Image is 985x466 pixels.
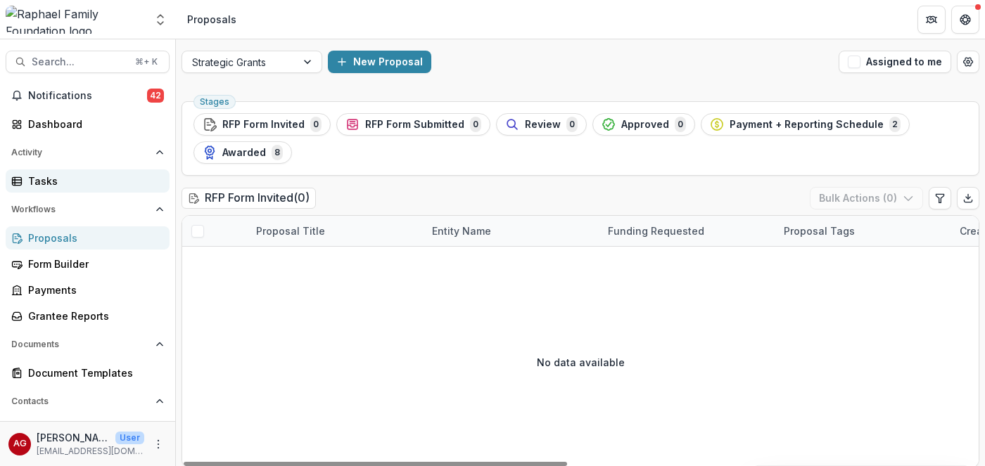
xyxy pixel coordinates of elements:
[11,339,150,349] span: Documents
[6,361,170,384] a: Document Templates
[6,226,170,250] a: Proposals
[957,187,979,209] button: Export table data
[28,231,158,245] div: Proposals
[182,188,316,208] h2: RFP Form Invited ( 0 )
[222,119,305,131] span: RFP Form Invited
[328,51,431,73] button: New Proposal
[566,117,578,132] span: 0
[6,141,170,164] button: Open Activity
[37,445,144,458] p: [EMAIL_ADDRESS][DOMAIN_NAME]
[193,113,331,136] button: RFP Form Invited0
[151,6,170,34] button: Open entity switcher
[6,418,170,441] a: Grantees
[193,141,292,164] button: Awarded8
[222,147,266,159] span: Awarded
[365,119,464,131] span: RFP Form Submitted
[28,90,147,102] span: Notifications
[599,216,775,246] div: Funding Requested
[424,216,599,246] div: Entity Name
[917,6,946,34] button: Partners
[28,257,158,271] div: Form Builder
[6,6,145,34] img: Raphael Family Foundation logo
[11,205,150,214] span: Workflows
[13,439,27,448] div: Anu Gupta
[310,117,322,132] span: 0
[730,119,884,131] span: Payment + Reporting Schedule
[957,51,979,73] button: Open table manager
[200,97,229,107] span: Stages
[775,224,863,238] div: Proposal Tags
[248,216,424,246] div: Proposal Title
[592,113,695,136] button: Approved0
[28,174,158,188] div: Tasks
[6,304,170,328] a: Grantee Reports
[6,390,170,413] button: Open Contacts
[37,430,110,445] p: [PERSON_NAME]
[11,148,150,157] span: Activity
[621,119,669,131] span: Approved
[675,117,686,132] span: 0
[147,89,164,103] span: 42
[6,112,170,136] a: Dashboard
[701,113,910,136] button: Payment + Reporting Schedule2
[496,113,587,136] button: Review0
[272,145,283,160] span: 8
[336,113,490,136] button: RFP Form Submitted0
[810,187,923,209] button: Bulk Actions (0)
[470,117,481,132] span: 0
[599,224,713,238] div: Funding Requested
[889,117,901,132] span: 2
[6,333,170,356] button: Open Documents
[951,6,979,34] button: Get Help
[775,216,951,246] div: Proposal Tags
[6,252,170,276] a: Form Builder
[28,283,158,297] div: Payments
[6,198,170,221] button: Open Workflows
[6,169,170,193] a: Tasks
[248,224,333,238] div: Proposal Title
[525,119,561,131] span: Review
[11,396,150,406] span: Contacts
[28,365,158,380] div: Document Templates
[132,54,160,70] div: ⌘ + K
[929,187,951,209] button: Edit table settings
[6,51,170,73] button: Search...
[424,224,500,238] div: Entity Name
[839,51,951,73] button: Assigned to me
[182,9,242,30] nav: breadcrumb
[187,12,236,27] div: Proposals
[537,355,625,370] p: No data available
[115,432,144,444] p: User
[6,84,170,107] button: Notifications42
[28,309,158,323] div: Grantee Reports
[28,117,158,131] div: Dashboard
[6,278,170,302] a: Payments
[150,436,167,453] button: More
[32,56,127,68] span: Search...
